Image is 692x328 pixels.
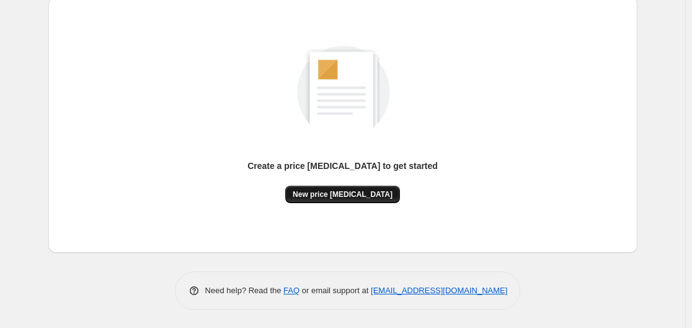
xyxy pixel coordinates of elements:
[285,186,400,203] button: New price [MEDICAL_DATA]
[371,286,507,295] a: [EMAIL_ADDRESS][DOMAIN_NAME]
[283,286,299,295] a: FAQ
[299,286,371,295] span: or email support at
[247,160,438,172] p: Create a price [MEDICAL_DATA] to get started
[205,286,284,295] span: Need help? Read the
[293,189,393,199] span: New price [MEDICAL_DATA]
